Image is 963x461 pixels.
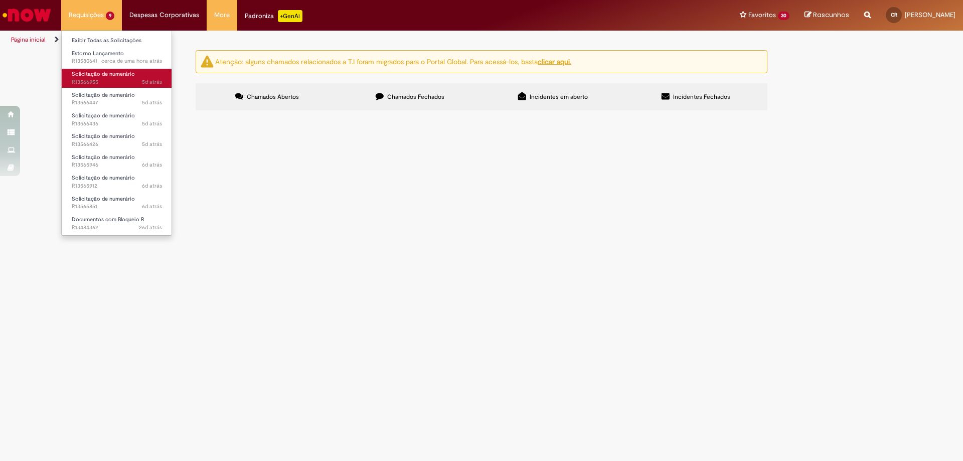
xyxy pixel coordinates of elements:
span: Solicitação de numerário [72,153,135,161]
span: R13565912 [72,182,162,190]
ul: Requisições [61,30,172,236]
a: Exibir Todas as Solicitações [62,35,172,46]
a: Aberto R13565912 : Solicitação de numerário [62,173,172,191]
time: 05/09/2025 11:24:33 [139,224,162,231]
span: Solicitação de numerário [72,174,135,182]
span: Solicitação de numerário [72,112,135,119]
a: Aberto R13565851 : Solicitação de numerário [62,194,172,212]
span: Rascunhos [813,10,849,20]
span: [PERSON_NAME] [905,11,955,19]
ng-bind-html: Atenção: alguns chamados relacionados a T.I foram migrados para o Portal Global. Para acessá-los,... [215,57,571,66]
span: Chamados Fechados [387,93,444,101]
img: ServiceNow [1,5,53,25]
div: Padroniza [245,10,302,22]
span: 6d atrás [142,203,162,210]
span: R13566426 [72,140,162,148]
span: R13565851 [72,203,162,211]
span: Incidentes Fechados [673,93,730,101]
span: R13566447 [72,99,162,107]
a: clicar aqui. [538,57,571,66]
span: R13484362 [72,224,162,232]
a: Aberto R13566426 : Solicitação de numerário [62,131,172,149]
span: cerca de uma hora atrás [101,57,162,65]
span: 9 [106,12,114,20]
time: 25/09/2025 12:28:11 [142,120,162,127]
time: 25/09/2025 12:31:18 [142,99,162,106]
span: Solicitação de numerário [72,195,135,203]
span: 5d atrás [142,99,162,106]
a: Aberto R13566955 : Solicitação de numerário [62,69,172,87]
a: Rascunhos [805,11,849,20]
span: 26d atrás [139,224,162,231]
span: Solicitação de numerário [72,132,135,140]
time: 25/09/2025 12:24:49 [142,140,162,148]
span: Solicitação de numerário [72,70,135,78]
span: 6d atrás [142,161,162,169]
span: Favoritos [748,10,776,20]
ul: Trilhas de página [8,31,634,49]
span: R13580641 [72,57,162,65]
p: +GenAi [278,10,302,22]
span: Solicitação de numerário [72,91,135,99]
a: Aberto R13566447 : Solicitação de numerário [62,90,172,108]
span: Estorno Lançamento [72,50,124,57]
span: 5d atrás [142,120,162,127]
time: 25/09/2025 10:59:41 [142,161,162,169]
a: Aberto R13580641 : Estorno Lançamento [62,48,172,67]
time: 30/09/2025 10:52:44 [101,57,162,65]
a: Aberto R13484362 : Documentos com Bloqueio R [62,214,172,233]
time: 25/09/2025 14:32:46 [142,78,162,86]
a: Aberto R13565946 : Solicitação de numerário [62,152,172,171]
span: Requisições [69,10,104,20]
span: 5d atrás [142,140,162,148]
span: Chamados Abertos [247,93,299,101]
a: Página inicial [11,36,46,44]
time: 25/09/2025 10:55:35 [142,182,162,190]
a: Aberto R13566436 : Solicitação de numerário [62,110,172,129]
span: R13565946 [72,161,162,169]
span: Despesas Corporativas [129,10,199,20]
span: Documentos com Bloqueio R [72,216,144,223]
span: 30 [778,12,789,20]
span: Incidentes em aberto [530,93,588,101]
span: CR [891,12,897,18]
span: R13566955 [72,78,162,86]
span: R13566436 [72,120,162,128]
span: More [214,10,230,20]
span: 5d atrás [142,78,162,86]
span: 6d atrás [142,182,162,190]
